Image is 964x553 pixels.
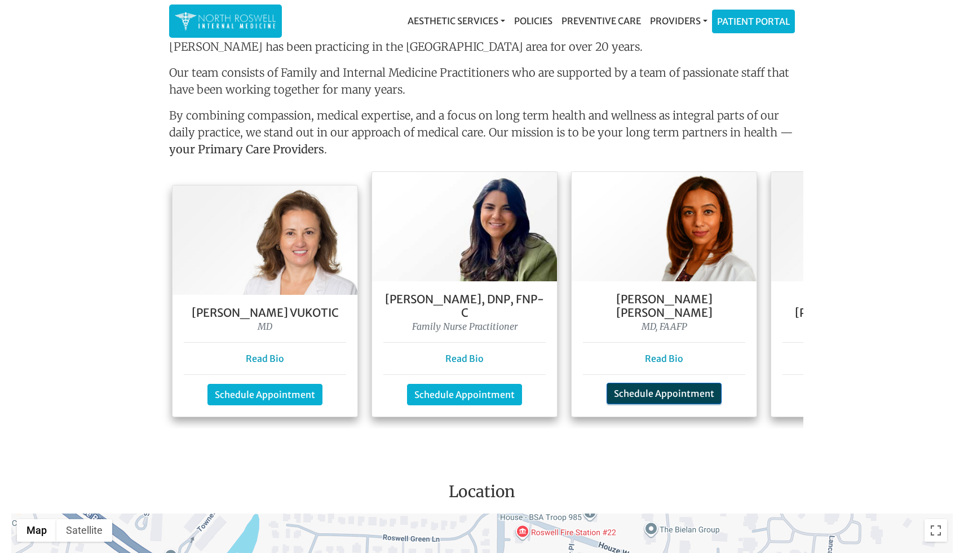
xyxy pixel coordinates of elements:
a: Preventive Care [557,10,645,32]
a: Read Bio [645,353,683,364]
h5: [PERSON_NAME] Vukotic [184,306,346,320]
strong: your Primary Care Providers [169,142,324,156]
button: Toggle fullscreen view [925,519,947,542]
a: Schedule Appointment [407,384,522,405]
button: Show satellite imagery [56,519,112,542]
button: Show street map [17,519,56,542]
h5: [PERSON_NAME] [PERSON_NAME], FNP-C [782,293,945,320]
img: North Roswell Internal Medicine [175,10,276,32]
i: MD [258,321,272,332]
a: Schedule Appointment [207,384,322,405]
img: Dr. Goga Vukotis [173,185,357,295]
h5: [PERSON_NAME] [PERSON_NAME] [583,293,745,320]
i: Family Nurse Practitioner [412,321,518,332]
p: By combining compassion, medical expertise, and a focus on long term health and wellness as integ... [169,107,795,162]
img: Dr. Farah Mubarak Ali MD, FAAFP [572,172,757,281]
h5: [PERSON_NAME], DNP, FNP- C [383,293,546,320]
img: Keela Weeks Leger, FNP-C [771,172,956,281]
a: Read Bio [246,353,284,364]
p: Our team consists of Family and Internal Medicine Practitioners who are supported by a team of pa... [169,64,795,98]
a: Patient Portal [713,10,794,33]
a: Read Bio [445,353,484,364]
a: Policies [510,10,557,32]
a: Providers [645,10,712,32]
a: Aesthetic Services [403,10,510,32]
a: Schedule Appointment [607,383,722,404]
h3: Location [8,483,956,506]
i: MD, FAAFP [642,321,687,332]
